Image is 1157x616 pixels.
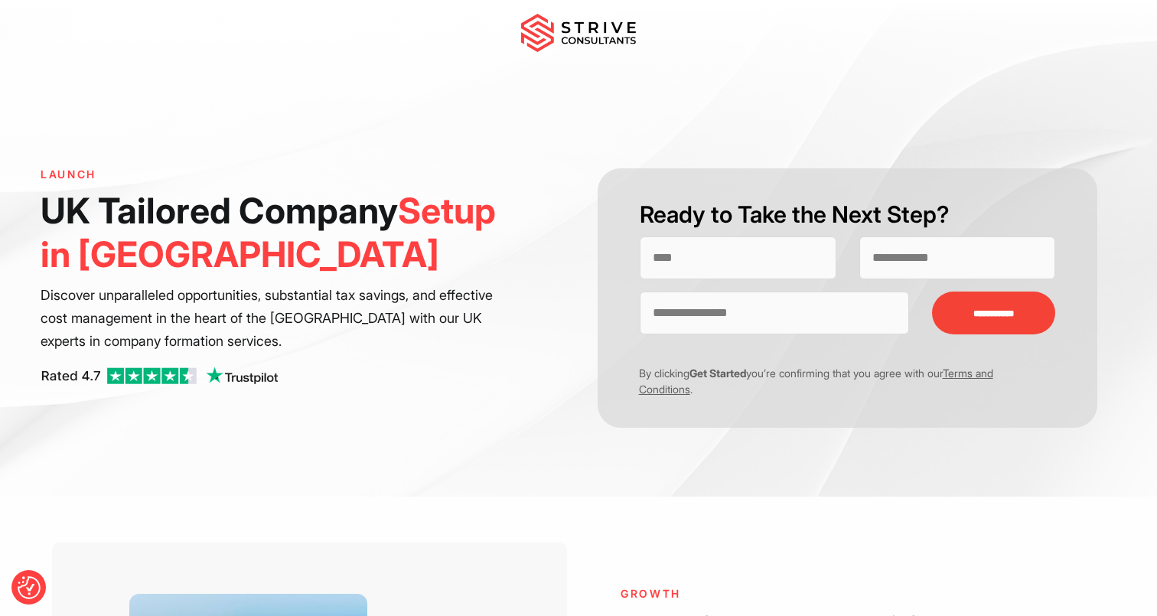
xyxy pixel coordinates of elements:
[41,189,496,275] span: Setup in [GEOGRAPHIC_DATA]
[521,14,636,52] img: main-logo.svg
[689,367,746,380] strong: Get Started
[18,576,41,599] img: Revisit consent button
[621,588,1074,601] h6: GROWTH
[41,189,504,276] h1: UK Tailored Company
[628,365,1045,397] p: By clicking you’re confirming that you agree with our .
[41,284,504,353] p: Discover unparalleled opportunities, substantial tax savings, and effective cost management in th...
[18,576,41,599] button: Consent Preferences
[41,168,504,181] h6: LAUNCH
[578,168,1116,428] form: Contact form
[639,367,993,396] a: Terms and Conditions
[640,199,1056,230] h2: Ready to Take the Next Step?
